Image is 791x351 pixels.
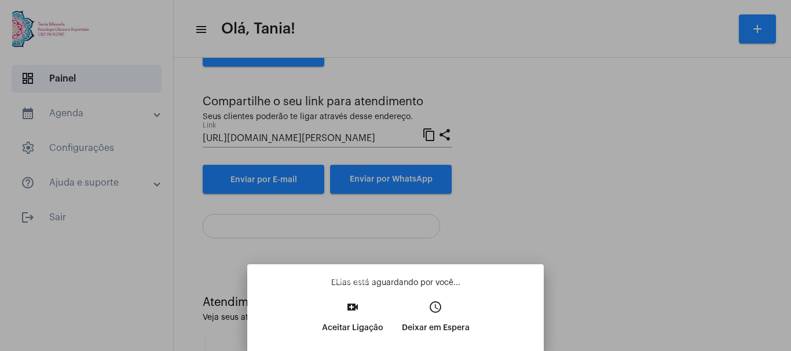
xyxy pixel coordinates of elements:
[257,277,534,289] p: ELias está aguardando por você...
[402,317,470,338] p: Deixar em Espera
[393,297,479,346] button: Deixar em Espera
[322,317,383,338] p: Aceitar Ligação
[328,275,379,289] div: Aceitar ligação
[346,300,360,314] mat-icon: video_call
[313,297,393,346] button: Aceitar Ligação
[429,300,442,314] mat-icon: access_time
